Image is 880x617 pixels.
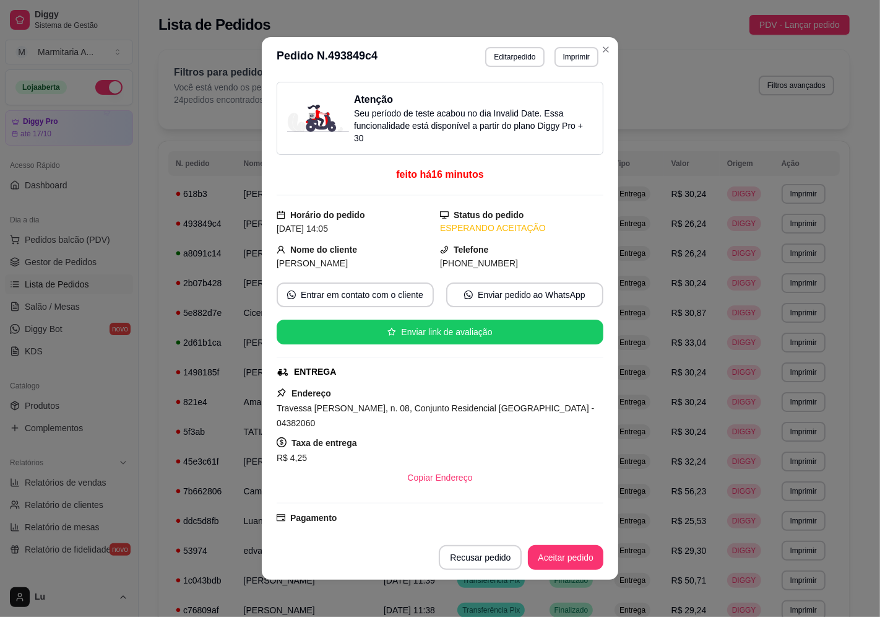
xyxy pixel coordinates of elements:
p: Seu período de teste acabou no dia Invalid Date . Essa funcionalidade está disponível a partir do... [354,107,593,144]
button: starEnviar link de avaliação [277,320,603,344]
span: credit-card [277,514,285,522]
button: Imprimir [554,47,598,67]
div: ESPERANDO ACEITAÇÃO [440,222,603,235]
span: [PERSON_NAME] [277,258,348,268]
span: feito há 16 minutos [396,169,483,180]
button: Copiar Endereço [397,465,482,490]
span: star [387,328,396,336]
button: whats-appEntrar em contato com o cliente [277,282,434,307]
button: Recusar pedido [439,545,522,570]
span: dollar [277,437,287,447]
span: R$ 4,25 [277,453,307,463]
h3: Atenção [354,92,593,107]
span: pushpin [277,388,287,398]
img: delivery-image [287,105,349,132]
strong: Taxa de entrega [291,438,357,448]
button: Editarpedido [485,47,544,67]
span: [DATE] 14:05 [277,224,328,234]
strong: Nome do cliente [290,245,357,255]
span: whats-app [287,291,296,299]
span: Travessa [PERSON_NAME], n. 08, Conjunto Residencial [GEOGRAPHIC_DATA] - 04382060 [277,403,594,428]
span: desktop [440,211,449,219]
strong: Telefone [454,245,489,255]
strong: Endereço [291,388,331,398]
strong: Horário do pedido [290,210,365,220]
span: user [277,245,285,254]
span: whats-app [464,291,473,299]
span: calendar [277,211,285,219]
button: Aceitar pedido [528,545,603,570]
strong: Status do pedido [454,210,524,220]
span: [PHONE_NUMBER] [440,258,518,268]
h3: Pedido N. 493849c4 [277,47,377,67]
div: ENTREGA [294,365,336,379]
span: phone [440,245,449,254]
button: whats-appEnviar pedido ao WhatsApp [446,282,603,307]
button: Close [596,40,616,59]
strong: Pagamento [290,513,337,523]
